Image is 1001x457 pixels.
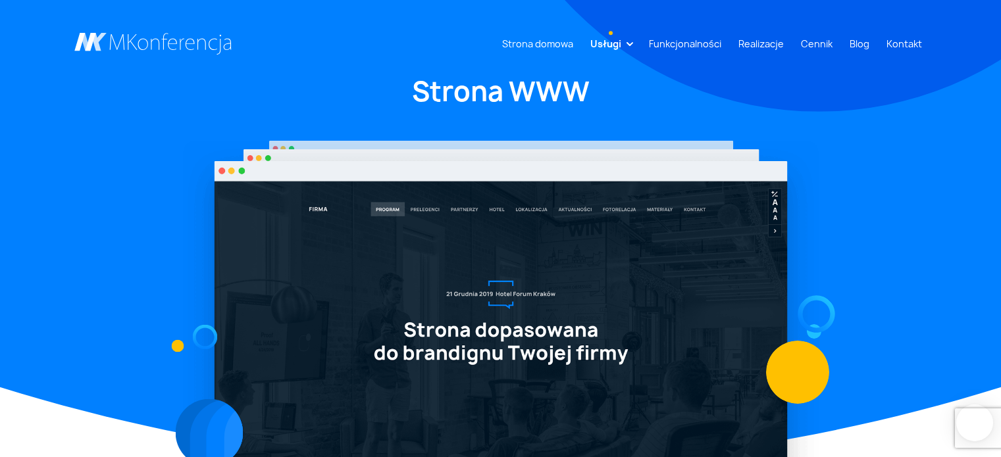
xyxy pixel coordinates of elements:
[790,288,842,341] img: Graficzny element strony
[844,32,875,56] a: Blog
[192,325,217,350] img: Graficzny element strony
[806,324,821,339] img: Graficzny element strony
[497,32,578,56] a: Strona domowa
[881,32,927,56] a: Kontakt
[766,341,829,404] img: Graficzny element strony
[796,32,838,56] a: Cennik
[644,32,727,56] a: Funkcjonalności
[74,74,927,109] h1: Strona WWW
[956,404,993,441] iframe: Smartsupp widget button
[733,32,789,56] a: Realizacje
[171,339,184,352] img: Graficzny element strony
[585,32,627,56] a: Usługi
